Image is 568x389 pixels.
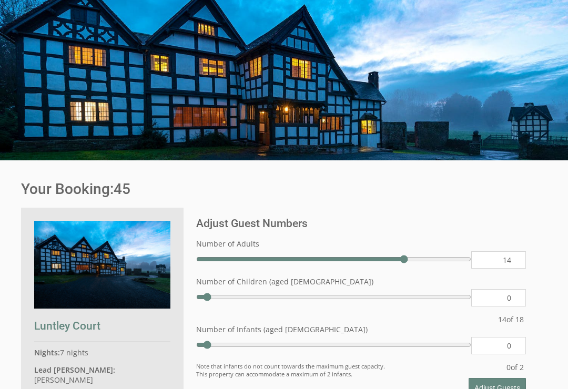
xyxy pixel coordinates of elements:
[34,347,60,357] strong: Nights:
[496,314,526,324] div: of 18
[34,375,93,385] span: [PERSON_NAME]
[21,180,114,198] a: Your Booking:
[34,301,170,332] a: Luntley Court
[34,320,170,332] h2: Luntley Court
[196,217,526,230] h2: Adjust Guest Numbers
[21,180,534,198] h1: 45
[196,277,526,286] label: Number of Children (aged [DEMOGRAPHIC_DATA])
[196,239,526,249] label: Number of Adults
[34,221,170,309] img: An image of 'Luntley Court'
[498,314,506,324] span: 14
[34,347,170,357] p: 7 nights
[196,324,526,334] label: Number of Infants (aged [DEMOGRAPHIC_DATA])
[504,362,526,378] div: of 2
[196,362,496,378] small: Note that infants do not count towards the maximum guest capacity. This property can accommodate ...
[34,365,115,375] strong: Lead [PERSON_NAME]:
[506,362,511,372] span: 0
